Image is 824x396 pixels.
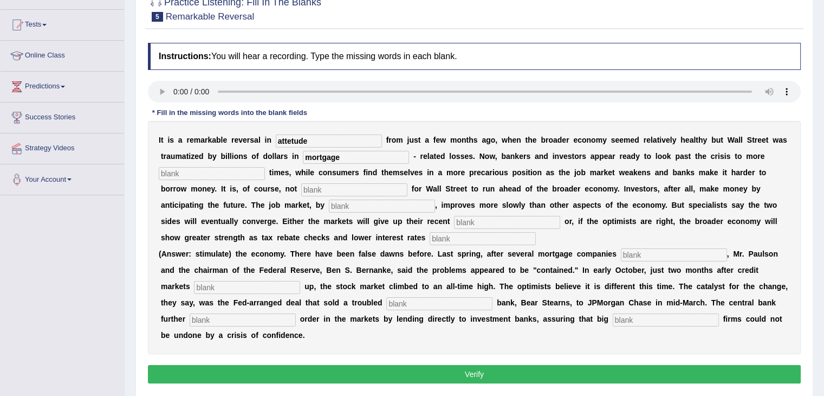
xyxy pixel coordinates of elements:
[454,216,560,229] input: blank
[276,152,281,161] b: a
[225,152,228,161] b: i
[566,136,569,144] b: r
[189,152,191,161] b: i
[485,168,490,177] b: a
[621,248,727,261] input: blank
[657,136,659,144] b: t
[658,152,663,161] b: o
[327,168,332,177] b: n
[622,152,627,161] b: e
[485,152,490,161] b: o
[594,152,599,161] b: p
[502,136,508,144] b: w
[495,152,497,161] b: ,
[427,152,430,161] b: l
[329,200,435,213] input: blank
[265,136,267,144] b: i
[308,168,310,177] b: l
[1,72,124,99] a: Predictions
[336,168,341,177] b: u
[579,152,582,161] b: r
[464,152,469,161] b: e
[495,136,497,144] b: ,
[541,136,546,144] b: b
[413,152,416,161] b: -
[272,152,274,161] b: l
[460,168,465,177] b: e
[651,136,653,144] b: l
[199,152,204,161] b: d
[408,168,410,177] b: l
[613,314,719,327] input: blank
[175,152,181,161] b: m
[289,168,291,177] b: ,
[269,168,272,177] b: t
[458,168,460,177] b: r
[418,136,421,144] b: t
[711,152,715,161] b: c
[216,136,221,144] b: b
[572,152,574,161] b: t
[399,168,404,177] b: s
[737,152,742,161] b: o
[267,136,271,144] b: n
[698,136,703,144] b: h
[182,152,186,161] b: a
[486,136,491,144] b: g
[341,168,347,177] b: m
[433,136,436,144] b: f
[178,136,183,144] b: a
[453,168,458,177] b: o
[207,152,212,161] b: b
[755,136,757,144] b: r
[166,152,171,161] b: a
[685,136,690,144] b: e
[738,136,741,144] b: l
[724,152,726,161] b: i
[508,136,512,144] b: h
[762,136,766,144] b: e
[695,152,698,161] b: t
[634,136,639,144] b: d
[619,136,624,144] b: e
[186,152,189,161] b: t
[221,136,223,144] b: l
[670,136,672,144] b: l
[591,136,596,144] b: o
[602,136,607,144] b: y
[301,168,306,177] b: h
[546,136,548,144] b: r
[479,152,485,161] b: N
[693,136,696,144] b: l
[563,152,568,161] b: e
[702,152,706,161] b: e
[247,136,250,144] b: r
[355,168,359,177] b: s
[430,232,536,245] input: blank
[469,136,473,144] b: h
[773,136,778,144] b: w
[559,168,561,177] b: t
[148,43,801,70] h4: You will hear a recording. Type the missing words in each blank.
[366,168,368,177] b: i
[283,152,288,161] b: s
[525,136,528,144] b: t
[381,168,384,177] b: t
[656,152,658,161] b: l
[254,136,258,144] b: a
[258,136,261,144] b: l
[568,152,572,161] b: s
[1,164,124,191] a: Your Account
[726,152,730,161] b: s
[450,136,457,144] b: m
[396,136,403,144] b: m
[619,152,622,161] b: r
[473,168,476,177] b: r
[711,136,716,144] b: b
[703,136,707,144] b: y
[319,168,323,177] b: c
[635,152,640,161] b: y
[1,41,124,68] a: Online Class
[546,168,550,177] b: a
[599,152,604,161] b: p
